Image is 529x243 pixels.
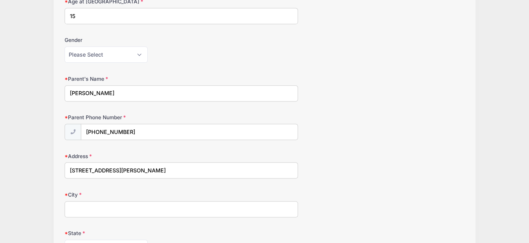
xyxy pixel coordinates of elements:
label: Parent Phone Number [65,114,198,121]
label: City [65,191,198,198]
label: Parent's Name [65,75,198,83]
label: Gender [65,36,198,44]
label: Address [65,152,198,160]
label: State [65,229,198,237]
input: (xxx) xxx-xxxx [81,124,298,140]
